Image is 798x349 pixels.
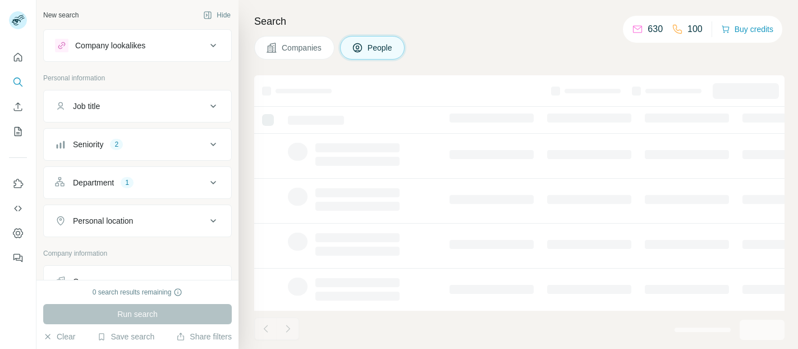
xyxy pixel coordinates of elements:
[121,178,134,188] div: 1
[43,10,79,20] div: New search
[97,331,154,342] button: Save search
[44,268,231,295] button: Company
[43,73,232,83] p: Personal information
[44,93,231,120] button: Job title
[9,47,27,67] button: Quick start
[75,40,145,51] div: Company lookalikes
[73,139,103,150] div: Seniority
[43,248,232,259] p: Company information
[44,131,231,158] button: Seniority2
[9,223,27,243] button: Dashboard
[282,42,323,53] span: Companies
[721,21,773,37] button: Buy credits
[648,22,663,36] p: 630
[9,248,27,268] button: Feedback
[176,331,232,342] button: Share filters
[9,97,27,117] button: Enrich CSV
[93,287,183,297] div: 0 search results remaining
[44,207,231,234] button: Personal location
[9,198,27,219] button: Use Surfe API
[73,177,114,188] div: Department
[73,276,107,287] div: Company
[73,101,100,112] div: Job title
[254,13,785,29] h4: Search
[73,215,133,226] div: Personal location
[43,331,75,342] button: Clear
[687,22,703,36] p: 100
[9,121,27,142] button: My lists
[9,72,27,92] button: Search
[195,7,239,24] button: Hide
[44,32,231,59] button: Company lookalikes
[110,139,123,149] div: 2
[368,42,393,53] span: People
[9,174,27,194] button: Use Surfe on LinkedIn
[44,169,231,196] button: Department1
